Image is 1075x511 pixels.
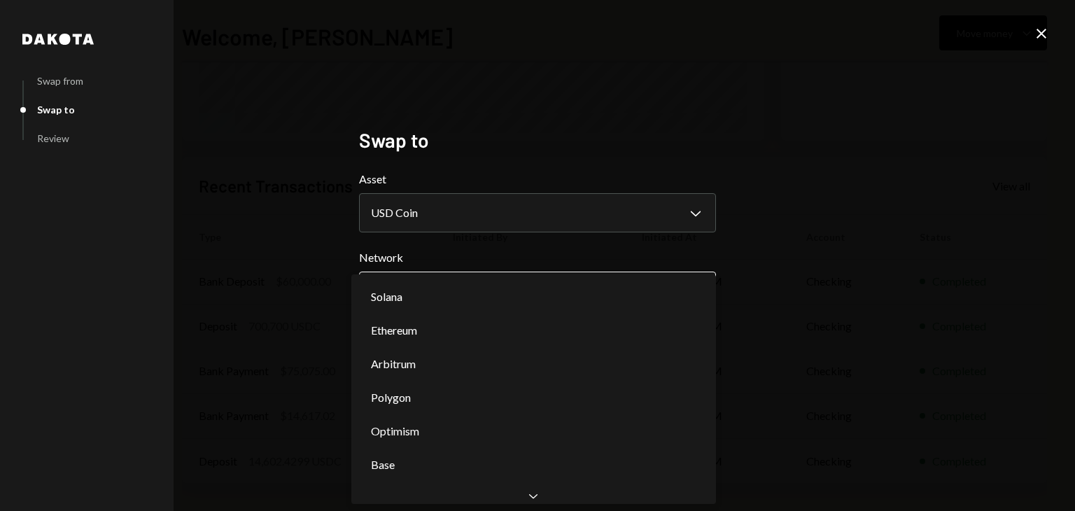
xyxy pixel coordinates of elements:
div: Swap to [37,104,75,115]
button: Asset [359,193,716,232]
span: Solana [371,288,402,305]
span: Polygon [371,389,411,406]
label: Asset [359,171,716,188]
div: Swap from [37,75,83,87]
label: Network [359,249,716,266]
span: Ethereum [371,322,417,339]
h2: Swap to [359,127,716,154]
div: Review [37,132,69,144]
button: Network [359,272,716,311]
span: Optimism [371,423,419,440]
span: Base [371,456,395,473]
span: Arbitrum [371,356,416,372]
